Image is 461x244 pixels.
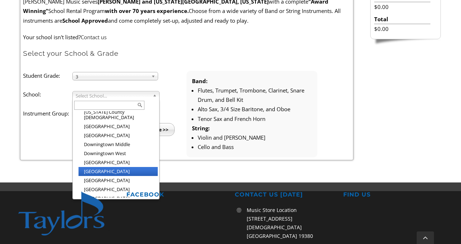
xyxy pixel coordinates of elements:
li: Flutes, Trumpet, Trombone, Clarinet, Snare Drum, and Bell Kit [198,86,312,105]
li: [GEOGRAPHIC_DATA] [79,185,158,194]
li: Violin and [PERSON_NAME] [198,133,312,142]
li: [GEOGRAPHIC_DATA] [79,158,158,167]
strong: Band: [192,77,207,85]
a: Contact us [81,33,107,41]
p: Your school isn't listed? [23,32,350,42]
li: [GEOGRAPHIC_DATA] [79,167,158,176]
li: Tenor Sax and French Horn [198,114,312,123]
img: sidebar-footer.png [370,39,441,46]
li: Downingtown West [79,149,158,158]
strong: School Approved [62,17,108,24]
label: School: [23,90,72,99]
li: [GEOGRAPHIC_DATA] [79,122,158,131]
h2: FACEBOOK [126,191,226,199]
li: Total [374,14,430,24]
li: [GEOGRAPHIC_DATA] [79,176,158,185]
h2: CONTACT US [DATE] [235,191,335,199]
li: Alto Sax, 3/4 Size Baritone, and Oboe [198,104,312,114]
img: footer-logo [18,191,118,236]
li: [US_STATE] County [DEMOGRAPHIC_DATA] [79,108,158,122]
p: Music Store Location [STREET_ADDRESS][DEMOGRAPHIC_DATA] [GEOGRAPHIC_DATA] 19380 [247,206,335,240]
li: $0.00 [374,24,430,33]
strong: String: [192,125,210,132]
li: Downingtown Middle [79,140,158,149]
li: Cello and Bass [198,142,312,152]
h2: Select your School & Grade [23,49,350,58]
span: 3 [76,72,148,81]
label: Student Grade: [23,71,72,80]
strong: with over 70 years experience. [105,7,189,14]
label: Instrument Group: [23,109,72,118]
li: $0.00 [374,2,430,12]
li: [GEOGRAPHIC_DATA] [79,131,158,140]
h2: FIND US [343,191,443,199]
span: Select School... [76,91,150,100]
